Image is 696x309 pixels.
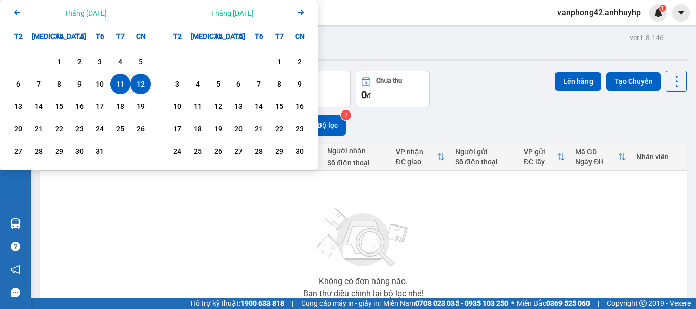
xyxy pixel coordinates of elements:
[130,96,151,117] div: Choose Chủ Nhật, tháng 10 19 2025. It's available.
[110,26,130,46] div: T7
[52,123,66,135] div: 22
[32,78,46,90] div: 7
[167,96,188,117] div: Choose Thứ Hai, tháng 11 10 2025. It's available.
[301,298,381,309] span: Cung cấp máy in - giấy in:
[211,8,254,18] div: Tháng [DATE]
[110,96,130,117] div: Choose Thứ Bảy, tháng 10 18 2025. It's available.
[8,74,29,94] div: Choose Thứ Hai, tháng 10 6 2025. It's available.
[455,158,514,166] div: Số điện thoại
[133,123,148,135] div: 26
[524,148,557,156] div: VP gửi
[11,123,25,135] div: 20
[269,74,289,94] div: Choose Thứ Bảy, tháng 11 8 2025. It's available.
[546,299,590,307] strong: 0369 525 060
[191,123,205,135] div: 18
[661,5,664,12] span: 1
[208,96,228,117] div: Choose Thứ Tư, tháng 11 12 2025. It's available.
[93,55,107,68] div: 3
[630,32,664,43] div: ver 1.8.146
[292,298,293,309] span: |
[8,26,29,46] div: T2
[228,119,249,139] div: Choose Thứ Năm, tháng 11 20 2025. It's available.
[292,145,307,157] div: 30
[52,145,66,157] div: 29
[110,119,130,139] div: Choose Thứ Bảy, tháng 10 25 2025. It's available.
[272,100,286,113] div: 15
[11,265,20,274] span: notification
[240,299,284,307] strong: 1900 633 818
[272,145,286,157] div: 29
[113,100,127,113] div: 18
[231,123,246,135] div: 20
[130,74,151,94] div: Selected end date. Chủ Nhật, tháng 10 12 2025. It's available.
[208,141,228,161] div: Choose Thứ Tư, tháng 11 26 2025. It's available.
[49,51,69,72] div: Choose Thứ Tư, tháng 10 1 2025. It's available.
[249,26,269,46] div: T6
[228,141,249,161] div: Choose Thứ Năm, tháng 11 27 2025. It's available.
[272,55,286,68] div: 1
[130,119,151,139] div: Choose Chủ Nhật, tháng 10 26 2025. It's available.
[8,96,29,117] div: Choose Thứ Hai, tháng 10 13 2025. It's available.
[208,26,228,46] div: T4
[511,301,514,305] span: ⚪️
[272,123,286,135] div: 22
[677,8,686,17] span: caret-down
[113,78,127,90] div: 11
[11,6,23,18] svg: Arrow Left
[110,74,130,94] div: Selected start date. Thứ Bảy, tháng 10 11 2025. It's available.
[69,26,90,46] div: T5
[208,119,228,139] div: Choose Thứ Tư, tháng 11 19 2025. It's available.
[90,26,110,46] div: T6
[575,158,618,166] div: Ngày ĐH
[269,119,289,139] div: Choose Thứ Bảy, tháng 11 22 2025. It's available.
[549,6,649,19] span: vanphong42.anhhuyhp
[249,74,269,94] div: Choose Thứ Sáu, tháng 11 7 2025. It's available.
[8,141,29,161] div: Choose Thứ Hai, tháng 10 27 2025. It's available.
[69,51,90,72] div: Choose Thứ Năm, tháng 10 2 2025. It's available.
[289,141,310,161] div: Choose Chủ Nhật, tháng 11 30 2025. It's available.
[289,96,310,117] div: Choose Chủ Nhật, tháng 11 16 2025. It's available.
[367,92,371,100] span: đ
[319,277,408,286] div: Không có đơn hàng nào.
[598,298,599,309] span: |
[93,100,107,113] div: 17
[292,115,346,136] button: Bộ lọc
[188,141,208,161] div: Choose Thứ Ba, tháng 11 25 2025. It's available.
[32,123,46,135] div: 21
[49,26,69,46] div: T4
[29,26,49,46] div: [MEDICAL_DATA]
[383,298,508,309] span: Miền Nam
[11,6,23,20] button: Previous month.
[269,51,289,72] div: Choose Thứ Bảy, tháng 11 1 2025. It's available.
[191,145,205,157] div: 25
[303,290,423,298] div: Bạn thử điều chỉnh lại bộ lọc nhé!
[8,119,29,139] div: Choose Thứ Hai, tháng 10 20 2025. It's available.
[69,74,90,94] div: Choose Thứ Năm, tháng 10 9 2025. It's available.
[208,74,228,94] div: Choose Thứ Tư, tháng 11 5 2025. It's available.
[29,74,49,94] div: Choose Thứ Ba, tháng 10 7 2025. It's available.
[110,51,130,72] div: Choose Thứ Bảy, tháng 10 4 2025. It's available.
[170,78,184,90] div: 3
[113,123,127,135] div: 25
[327,159,386,167] div: Số điện thoại
[570,144,631,171] th: Toggle SortBy
[519,144,570,171] th: Toggle SortBy
[289,74,310,94] div: Choose Chủ Nhật, tháng 11 9 2025. It's available.
[11,145,25,157] div: 27
[356,71,430,107] button: Chưa thu0đ
[211,78,225,90] div: 5
[32,100,46,113] div: 14
[72,55,87,68] div: 2
[130,51,151,72] div: Choose Chủ Nhật, tháng 10 5 2025. It's available.
[72,123,87,135] div: 23
[654,8,663,17] img: icon-new-feature
[341,110,351,120] sup: 2
[272,78,286,90] div: 8
[289,26,310,46] div: CN
[90,74,110,94] div: Choose Thứ Sáu, tháng 10 10 2025. It's available.
[327,147,386,155] div: Người nhận
[252,78,266,90] div: 7
[170,145,184,157] div: 24
[391,144,450,171] th: Toggle SortBy
[672,4,690,22] button: caret-down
